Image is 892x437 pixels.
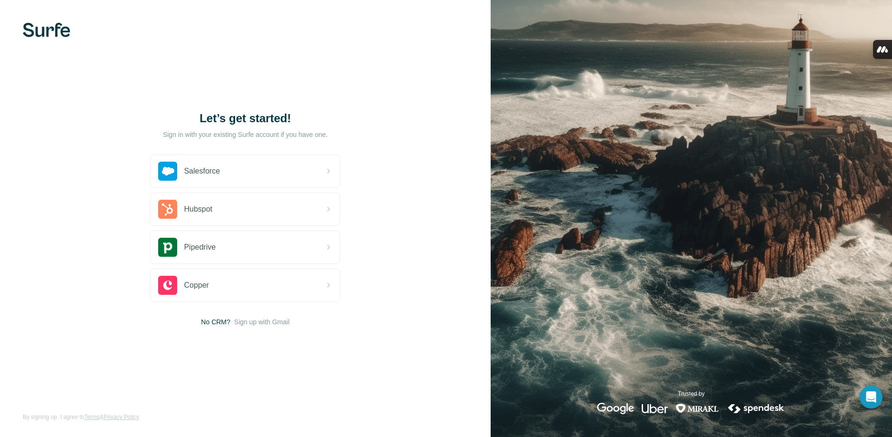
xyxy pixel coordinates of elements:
img: Surfe's logo [23,23,70,37]
span: By signing up, I agree to & [23,413,139,421]
p: Sign in with your existing Surfe account if you have one. [163,130,328,139]
span: Salesforce [184,165,220,177]
a: Terms [84,414,100,420]
div: Open Intercom Messenger [860,386,883,408]
img: mirakl's logo [675,403,719,414]
a: Privacy Policy [104,414,139,420]
span: Pipedrive [184,242,216,253]
h1: Let’s get started! [150,111,340,126]
p: Trusted by [678,389,704,398]
img: copper's logo [158,276,177,295]
img: spendesk's logo [727,403,786,414]
span: Hubspot [184,204,212,215]
button: Sign up with Gmail [234,317,290,327]
img: google's logo [597,403,634,414]
img: uber's logo [642,403,668,414]
span: No CRM? [201,317,230,327]
span: Copper [184,280,209,291]
img: salesforce's logo [158,162,177,181]
img: hubspot's logo [158,200,177,219]
img: pipedrive's logo [158,238,177,257]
